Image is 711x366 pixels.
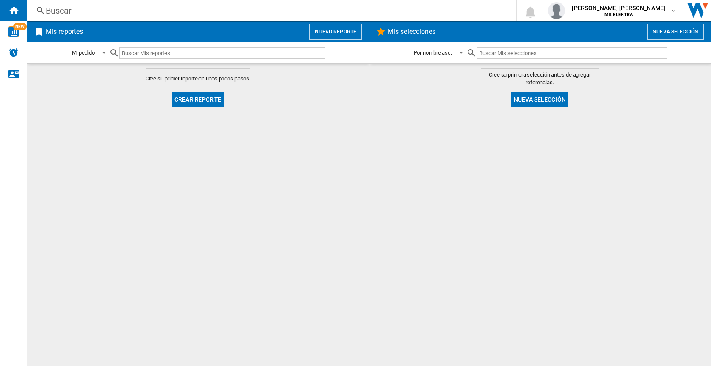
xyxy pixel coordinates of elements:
[8,47,19,58] img: alerts-logo.svg
[477,47,667,59] input: Buscar Mis selecciones
[481,71,599,86] span: Cree su primera selección antes de agregar referencias.
[309,24,362,40] button: Nuevo reporte
[604,12,633,17] b: MX ELEKTRA
[146,75,251,83] span: Cree su primer reporte en unos pocos pasos.
[647,24,704,40] button: Nueva selección
[572,4,665,12] span: [PERSON_NAME] [PERSON_NAME]
[44,24,85,40] h2: Mis reportes
[548,2,565,19] img: profile.jpg
[414,50,452,56] div: Por nombre asc.
[46,5,494,17] div: Buscar
[8,26,19,37] img: wise-card.svg
[386,24,438,40] h2: Mis selecciones
[119,47,325,59] input: Buscar Mis reportes
[13,23,27,30] span: NEW
[172,92,224,107] button: Crear reporte
[511,92,568,107] button: Nueva selección
[72,50,95,56] div: Mi pedido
